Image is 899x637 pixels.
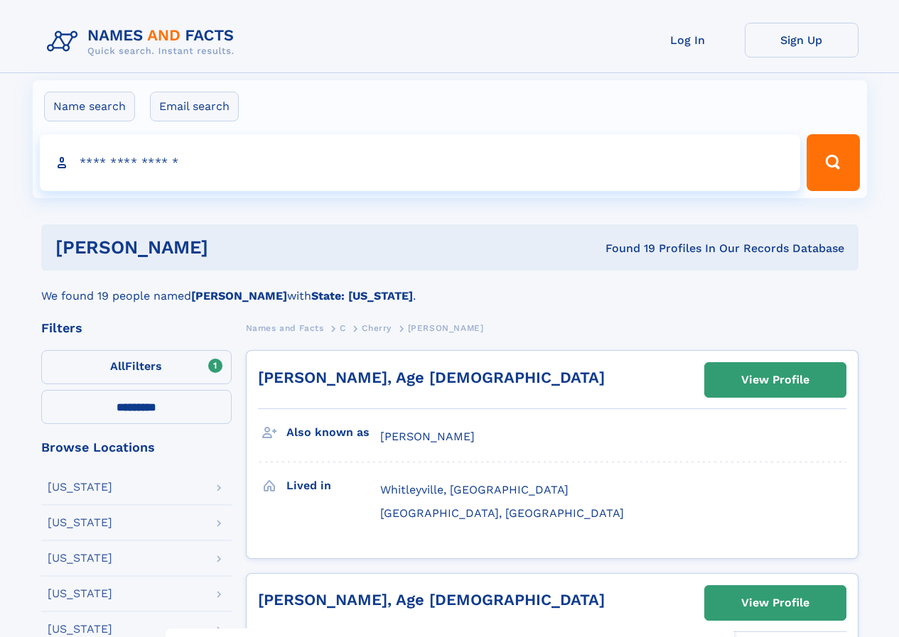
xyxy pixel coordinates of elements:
[631,23,745,58] a: Log In
[286,474,380,498] h3: Lived in
[48,552,112,564] div: [US_STATE]
[41,350,232,384] label: Filters
[286,420,380,445] h3: Also known as
[48,481,112,493] div: [US_STATE]
[741,587,809,619] div: View Profile
[340,323,346,333] span: C
[362,319,392,337] a: Cherry
[48,517,112,528] div: [US_STATE]
[705,363,846,397] a: View Profile
[110,359,125,373] span: All
[705,586,846,620] a: View Profile
[258,591,605,609] a: [PERSON_NAME], Age [DEMOGRAPHIC_DATA]
[41,441,232,454] div: Browse Locations
[48,588,112,599] div: [US_STATE]
[407,241,844,256] div: Found 19 Profiles In Our Records Database
[246,319,324,337] a: Names and Facts
[362,323,392,333] span: Cherry
[340,319,346,337] a: C
[408,323,484,333] span: [PERSON_NAME]
[40,134,801,191] input: search input
[258,369,605,386] a: [PERSON_NAME], Age [DEMOGRAPHIC_DATA]
[807,134,859,191] button: Search Button
[380,483,569,496] span: Whitleyville, [GEOGRAPHIC_DATA]
[741,364,809,396] div: View Profile
[41,322,232,334] div: Filters
[380,506,624,520] span: [GEOGRAPHIC_DATA], [GEOGRAPHIC_DATA]
[55,239,407,256] h1: [PERSON_NAME]
[41,271,858,305] div: We found 19 people named with .
[311,289,413,303] b: State: [US_STATE]
[191,289,287,303] b: [PERSON_NAME]
[41,23,246,61] img: Logo Names and Facts
[150,92,239,121] label: Email search
[48,624,112,635] div: [US_STATE]
[44,92,135,121] label: Name search
[745,23,858,58] a: Sign Up
[380,430,475,443] span: [PERSON_NAME]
